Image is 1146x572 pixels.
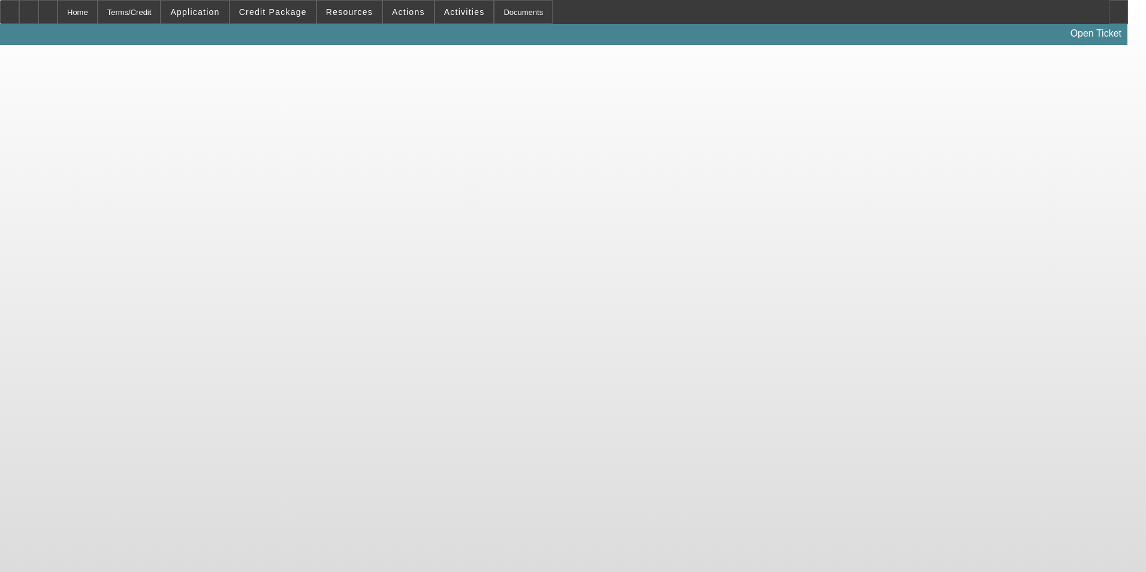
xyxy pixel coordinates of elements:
a: Open Ticket [1066,23,1126,44]
span: Credit Package [239,7,307,17]
button: Actions [383,1,434,23]
span: Application [170,7,219,17]
button: Resources [317,1,382,23]
button: Credit Package [230,1,316,23]
span: Activities [444,7,485,17]
span: Resources [326,7,373,17]
button: Application [161,1,228,23]
span: Actions [392,7,425,17]
button: Activities [435,1,494,23]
